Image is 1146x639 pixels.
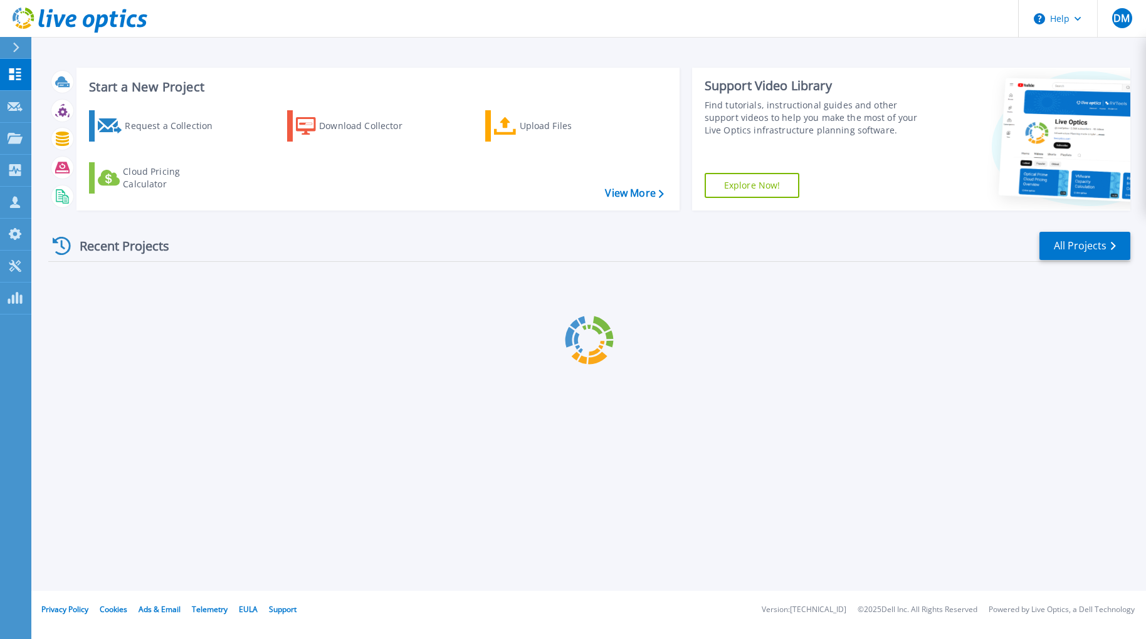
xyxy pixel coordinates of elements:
[192,604,228,615] a: Telemetry
[858,606,977,614] li: © 2025 Dell Inc. All Rights Reserved
[319,113,419,138] div: Download Collector
[123,165,223,190] div: Cloud Pricing Calculator
[605,187,663,199] a: View More
[239,604,258,615] a: EULA
[520,113,620,138] div: Upload Files
[269,604,297,615] a: Support
[139,604,181,615] a: Ads & Email
[287,110,427,142] a: Download Collector
[89,110,229,142] a: Request a Collection
[89,162,229,194] a: Cloud Pricing Calculator
[485,110,625,142] a: Upload Files
[1113,13,1130,23] span: DM
[989,606,1135,614] li: Powered by Live Optics, a Dell Technology
[705,78,927,94] div: Support Video Library
[1039,232,1130,260] a: All Projects
[705,99,927,137] div: Find tutorials, instructional guides and other support videos to help you make the most of your L...
[89,80,663,94] h3: Start a New Project
[48,231,186,261] div: Recent Projects
[705,173,800,198] a: Explore Now!
[41,604,88,615] a: Privacy Policy
[762,606,846,614] li: Version: [TECHNICAL_ID]
[100,604,127,615] a: Cookies
[125,113,225,138] div: Request a Collection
